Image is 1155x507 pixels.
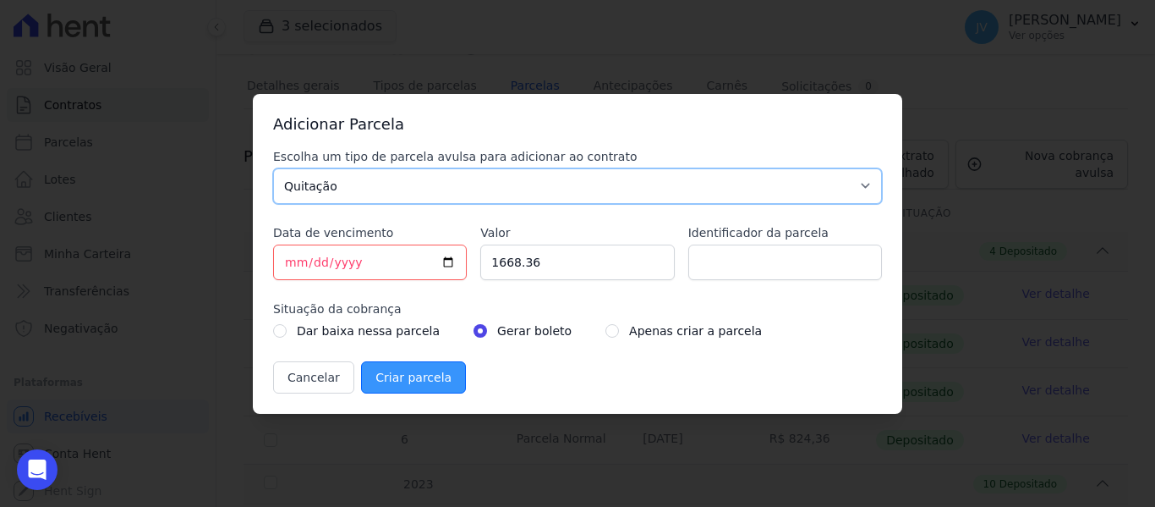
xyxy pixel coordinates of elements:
[17,449,57,490] div: Open Intercom Messenger
[361,361,466,394] input: Criar parcela
[273,224,467,241] label: Data de vencimento
[629,321,762,341] label: Apenas criar a parcela
[688,224,882,241] label: Identificador da parcela
[273,148,882,165] label: Escolha um tipo de parcela avulsa para adicionar ao contrato
[273,300,882,317] label: Situação da cobrança
[480,224,674,241] label: Valor
[497,321,572,341] label: Gerar boleto
[273,114,882,135] h3: Adicionar Parcela
[273,361,354,394] button: Cancelar
[297,321,440,341] label: Dar baixa nessa parcela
